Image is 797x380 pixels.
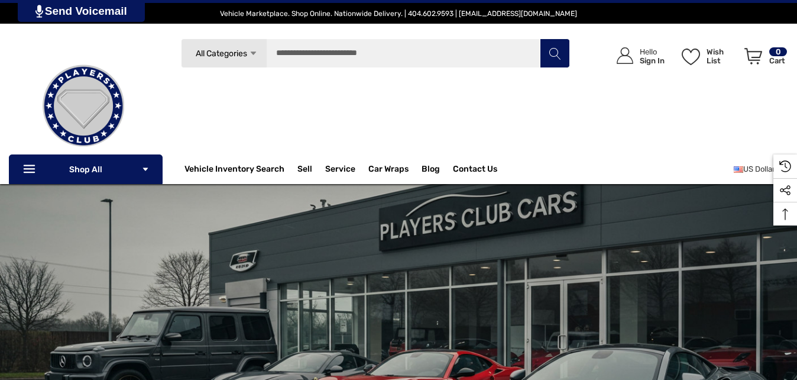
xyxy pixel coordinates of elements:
svg: Icon Line [22,163,40,176]
p: Hello [640,47,665,56]
span: Vehicle Marketplace. Shop Online. Nationwide Delivery. | 404.602.9593 | [EMAIL_ADDRESS][DOMAIN_NAME] [220,9,577,18]
svg: Social Media [779,185,791,197]
img: Players Club | Cars For Sale [24,47,142,165]
a: Cart with 0 items [739,36,788,82]
a: Wish List Wish List [676,36,739,76]
img: PjwhLS0gR2VuZXJhdG9yOiBHcmF2aXQuaW8gLS0+PHN2ZyB4bWxucz0iaHR0cDovL3d3dy53My5vcmcvMjAwMC9zdmciIHhtb... [35,5,43,18]
a: Sign in [603,36,670,76]
a: Blog [422,164,440,177]
svg: Recently Viewed [779,160,791,172]
p: 0 [769,47,787,56]
svg: Wish List [682,49,700,65]
p: Cart [769,56,787,65]
p: Sign In [640,56,665,65]
span: All Categories [195,49,247,59]
a: Vehicle Inventory Search [184,164,284,177]
svg: Icon User Account [617,47,633,64]
p: Wish List [707,47,738,65]
svg: Icon Arrow Down [141,165,150,173]
a: USD [734,157,788,181]
a: Sell [297,157,325,181]
a: All Categories Icon Arrow Down Icon Arrow Up [181,38,267,68]
a: Service [325,164,355,177]
svg: Review Your Cart [744,48,762,65]
span: Sell [297,164,312,177]
a: Contact Us [453,164,497,177]
span: Car Wraps [368,164,409,177]
svg: Icon Arrow Down [249,49,258,58]
svg: Top [773,208,797,220]
p: Shop All [9,154,163,184]
a: Car Wraps [368,157,422,181]
button: Search [540,38,569,68]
